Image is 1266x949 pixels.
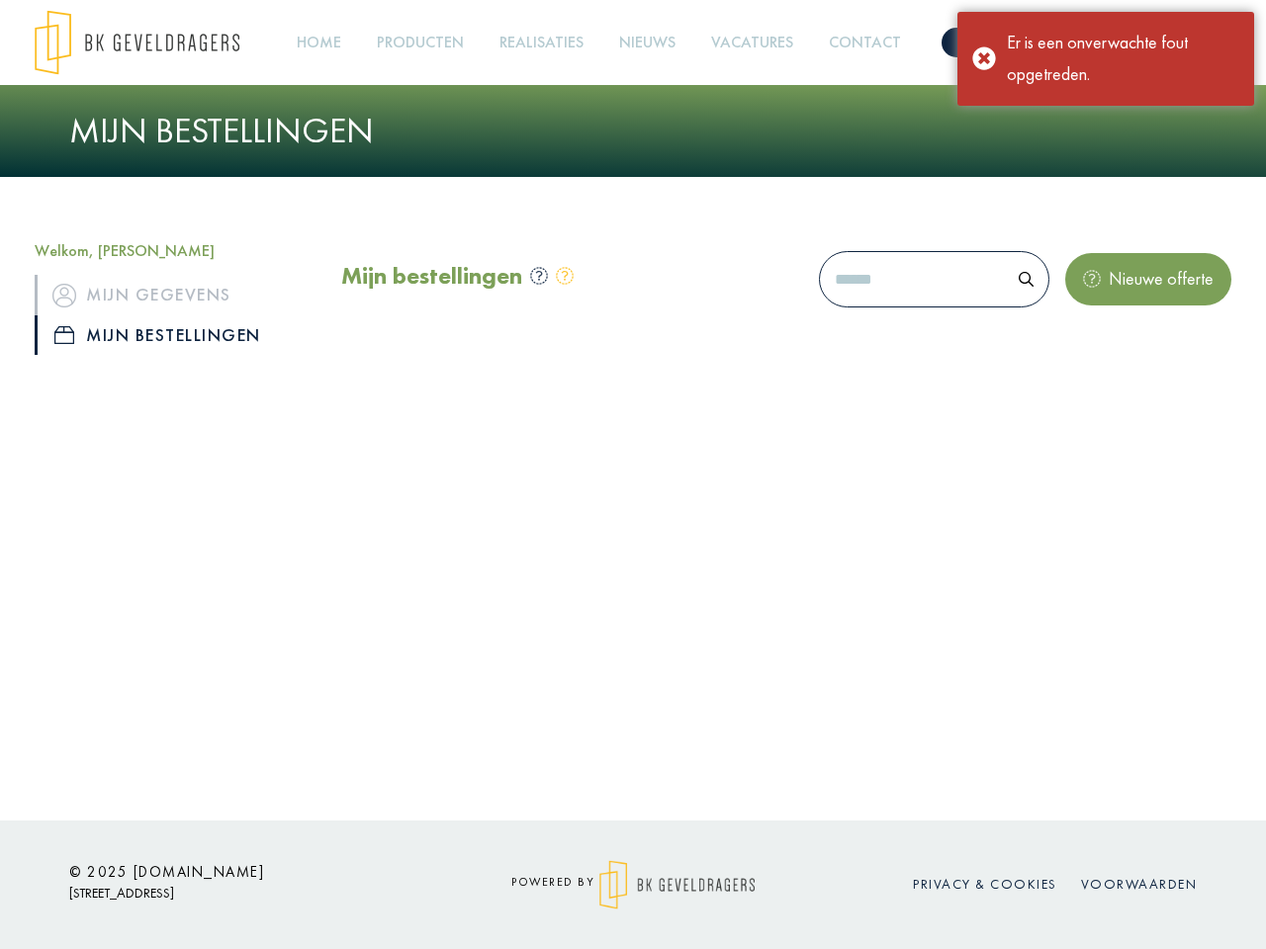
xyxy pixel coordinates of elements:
a: Realisaties [492,21,591,65]
a: Home [289,21,349,65]
a: Contact [821,21,909,65]
a: Voorwaarden [1081,875,1198,893]
a: Privacy & cookies [913,875,1057,893]
img: search.svg [1019,272,1034,287]
img: logo [35,10,239,75]
a: iconMijn bestellingen [35,315,312,355]
img: icon [52,284,76,307]
img: logo [599,860,755,909]
a: Vacatures [703,21,801,65]
img: icon [54,326,74,344]
h2: Mijn bestellingen [341,262,522,291]
h1: Mijn bestellingen [69,110,1197,152]
p: [STREET_ADDRESS] [69,881,425,906]
span: Nieuwe offerte [1101,267,1214,290]
h6: © 2025 [DOMAIN_NAME] [69,863,425,881]
a: Offerte [942,28,1038,57]
div: powered by [455,860,811,909]
a: iconMijn gegevens [35,275,312,314]
a: Nieuws [611,21,683,65]
div: Er is een onverwachte fout opgetreden. [1007,27,1239,91]
a: Producten [369,21,472,65]
h5: Welkom, [PERSON_NAME] [35,241,312,260]
button: Nieuwe offerte [1065,253,1231,304]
